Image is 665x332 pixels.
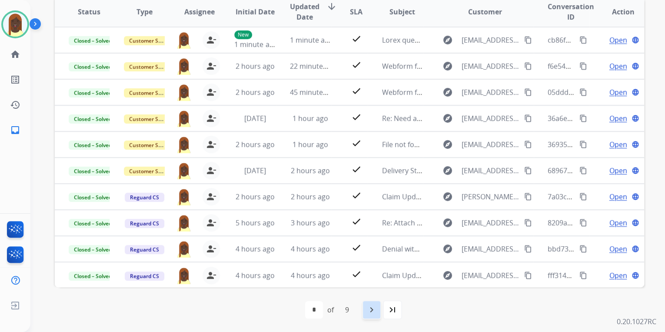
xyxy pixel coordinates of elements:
[632,193,639,201] mat-icon: language
[206,270,216,281] mat-icon: person_remove
[184,7,215,17] span: Assignee
[291,166,330,175] span: 2 hours ago
[124,36,180,45] span: Customer Support
[524,36,532,44] mat-icon: content_copy
[291,244,330,254] span: 4 hours ago
[382,114,486,123] span: Re: Need additional information
[206,218,216,228] mat-icon: person_remove
[442,87,452,97] mat-icon: explore
[351,216,361,227] mat-icon: check
[290,35,333,45] span: 1 minute ago
[176,57,192,75] img: agent-avatar
[442,244,452,254] mat-icon: explore
[326,1,337,12] mat-icon: arrow_downward
[442,61,452,71] mat-icon: explore
[524,62,532,70] mat-icon: content_copy
[125,193,164,202] span: Reguard CS
[442,165,452,176] mat-icon: explore
[124,167,180,176] span: Customer Support
[632,141,639,148] mat-icon: language
[206,139,216,150] mat-icon: person_remove
[176,214,192,231] img: agent-avatar
[579,88,587,96] mat-icon: content_copy
[327,305,334,315] div: of
[382,87,579,97] span: Webform from [EMAIL_ADDRESS][DOMAIN_NAME] on [DATE]
[461,218,519,228] span: [EMAIL_ADDRESS][DOMAIN_NAME]
[461,191,519,202] span: [PERSON_NAME][EMAIL_ADDRESS][PERSON_NAME][DOMAIN_NAME]
[206,113,216,124] mat-icon: person_remove
[125,245,164,254] span: Reguard CS
[351,138,361,148] mat-icon: check
[461,35,519,45] span: [EMAIL_ADDRESS][DOMAIN_NAME]
[579,36,587,44] mat-icon: content_copy
[468,7,502,17] span: Customer
[351,86,361,96] mat-icon: check
[176,188,192,205] img: agent-avatar
[69,36,117,45] span: Closed – Solved
[176,162,192,179] img: agent-avatar
[176,267,192,284] img: agent-avatar
[69,219,117,228] span: Closed – Solved
[442,191,452,202] mat-icon: explore
[632,62,639,70] mat-icon: language
[293,140,328,149] span: 1 hour ago
[609,191,627,202] span: Open
[69,88,117,97] span: Closed – Solved
[579,114,587,122] mat-icon: content_copy
[524,245,532,253] mat-icon: content_copy
[389,7,415,17] span: Subject
[124,114,180,124] span: Customer Support
[10,74,20,85] mat-icon: list_alt
[579,245,587,253] mat-icon: content_copy
[125,272,164,281] span: Reguard CS
[524,88,532,96] mat-icon: content_copy
[609,61,627,71] span: Open
[234,40,277,49] span: 1 minute ago
[351,112,361,122] mat-icon: check
[524,167,532,174] mat-icon: content_copy
[461,113,519,124] span: [EMAIL_ADDRESS][DOMAIN_NAME]
[524,219,532,227] mat-icon: content_copy
[244,166,266,175] span: [DATE]
[461,139,519,150] span: [EMAIL_ADDRESS][DOMAIN_NAME]
[579,193,587,201] mat-icon: content_copy
[442,139,452,150] mat-icon: explore
[293,114,328,123] span: 1 hour ago
[579,272,587,279] mat-icon: content_copy
[206,87,216,97] mat-icon: person_remove
[206,244,216,254] mat-icon: person_remove
[632,36,639,44] mat-icon: language
[235,7,274,17] span: Initial Date
[291,192,330,201] span: 2 hours ago
[382,244,435,254] span: Denial with T& C
[351,164,361,174] mat-icon: check
[524,193,532,201] mat-icon: content_copy
[351,34,361,44] mat-icon: check
[176,240,192,258] img: agent-avatar
[632,219,639,227] mat-icon: language
[382,271,509,280] span: Claim Update: Parts ordered for repair
[206,61,216,71] mat-icon: person_remove
[609,218,627,228] span: Open
[609,87,627,97] span: Open
[442,35,452,45] mat-icon: explore
[69,245,117,254] span: Closed – Solved
[69,167,117,176] span: Closed – Solved
[78,7,100,17] span: Status
[10,100,20,110] mat-icon: history
[10,49,20,60] mat-icon: home
[382,192,509,201] span: Claim Update: Parts ordered for repair
[124,62,180,71] span: Customer Support
[124,88,180,97] span: Customer Support
[351,60,361,70] mat-icon: check
[338,301,356,319] div: 9
[632,88,639,96] mat-icon: language
[235,192,274,201] span: 2 hours ago
[366,305,377,315] mat-icon: navigate_next
[579,167,587,174] mat-icon: content_copy
[291,271,330,280] span: 4 hours ago
[206,165,216,176] mat-icon: person_remove
[632,167,639,174] mat-icon: language
[235,140,274,149] span: 2 hours ago
[617,316,656,327] p: 0.20.1027RC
